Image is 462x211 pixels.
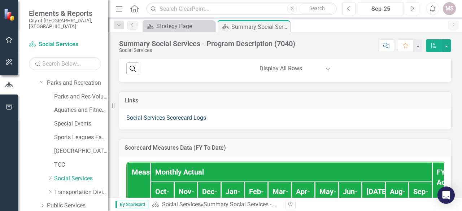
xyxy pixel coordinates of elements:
[144,22,213,31] a: Strategy Page
[125,145,446,151] h3: Scorecard Measures Data (FY To Date)
[162,201,201,208] a: Social Services
[126,114,206,121] a: Social Services Scorecard Logs
[29,40,101,49] a: Social Services
[29,18,101,30] small: City of [GEOGRAPHIC_DATA], [GEOGRAPHIC_DATA]
[360,5,401,13] div: Sep-25
[231,22,288,31] div: Summary Social Services - Program Description (7040)
[54,93,108,101] a: Parks and Rec Volunteers
[437,186,455,204] div: Open Intercom Messenger
[54,120,108,128] a: Special Events
[309,5,325,11] span: Search
[358,2,404,15] button: Sep-25
[54,175,108,183] a: Social Services
[54,133,108,142] a: Sports Leagues Facilities Fields
[4,8,16,21] img: ClearPoint Strategy
[204,201,344,208] div: Summary Social Services - Program Description (7040)
[47,79,108,87] a: Parks and Recreation
[146,3,337,15] input: Search ClearPoint...
[54,161,108,169] a: TCC
[119,40,295,48] div: Summary Social Services - Program Description (7040)
[29,57,101,70] input: Search Below...
[47,202,108,210] a: Public Services
[29,9,101,18] span: Elements & Reports
[54,147,108,155] a: [GEOGRAPHIC_DATA]
[443,2,456,15] button: MS
[299,4,335,14] button: Search
[125,97,446,104] h3: Links
[115,201,148,208] span: By Scorecard
[152,201,280,209] div: »
[156,22,213,31] div: Strategy Page
[54,106,108,114] a: Aquatics and Fitness Center
[119,48,295,53] div: Social Services
[54,188,108,197] a: Transportation Division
